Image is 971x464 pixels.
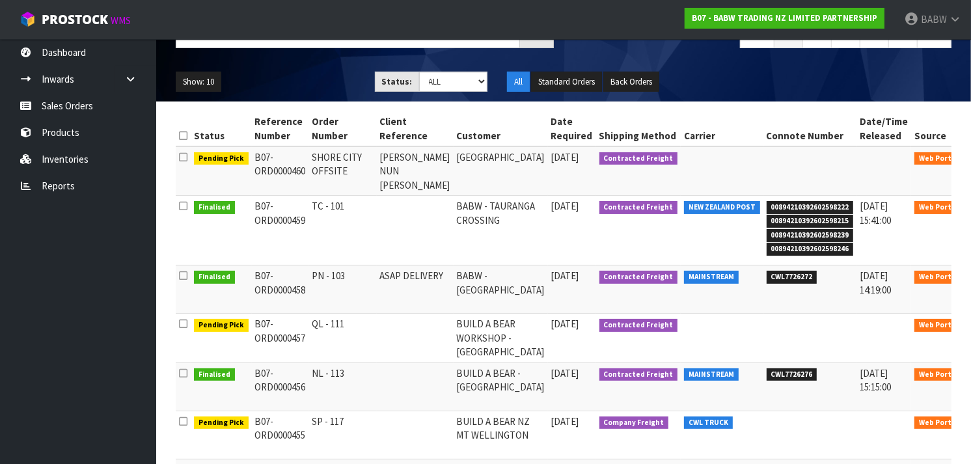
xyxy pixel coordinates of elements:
[860,200,891,226] span: [DATE] 15:41:00
[252,266,309,314] td: B07-ORD0000458
[252,111,309,146] th: Reference Number
[176,72,221,92] button: Show: 10
[599,201,678,214] span: Contracted Freight
[684,201,760,214] span: NEW ZEALAND POST
[551,151,579,163] span: [DATE]
[599,416,669,430] span: Company Freight
[454,266,548,314] td: BABW - [GEOGRAPHIC_DATA]
[599,152,678,165] span: Contracted Freight
[111,14,131,27] small: WMS
[382,76,413,87] strong: Status:
[454,196,548,266] td: BABW - TAURANGA CROSSING
[309,196,377,266] td: TC - 101
[252,314,309,362] td: B07-ORD0000457
[252,196,309,266] td: B07-ORD0000459
[921,13,947,25] span: BABW
[377,266,454,314] td: ASAP DELIVERY
[309,146,377,196] td: SHORE CITY OFFSITE
[551,269,579,282] span: [DATE]
[603,72,659,92] button: Back Orders
[599,319,678,332] span: Contracted Freight
[767,229,854,242] span: 00894210392602598239
[914,152,963,165] span: Web Portal
[309,362,377,411] td: NL - 113
[914,201,963,214] span: Web Portal
[20,11,36,27] img: cube-alt.png
[309,111,377,146] th: Order Number
[194,271,235,284] span: Finalised
[194,152,249,165] span: Pending Pick
[531,72,602,92] button: Standard Orders
[681,111,763,146] th: Carrier
[692,12,877,23] strong: B07 - BABW TRADING NZ LIMITED PARTNERSHIP
[914,416,963,430] span: Web Portal
[763,111,857,146] th: Connote Number
[914,368,963,381] span: Web Portal
[860,367,891,393] span: [DATE] 15:15:00
[767,271,817,284] span: CWL7726272
[252,146,309,196] td: B07-ORD0000460
[454,111,548,146] th: Customer
[454,146,548,196] td: [GEOGRAPHIC_DATA]
[551,415,579,428] span: [DATE]
[599,271,678,284] span: Contracted Freight
[767,215,854,228] span: 00894210392602598215
[42,11,108,28] span: ProStock
[684,416,733,430] span: CWL TRUCK
[309,411,377,459] td: SP - 117
[309,266,377,314] td: PN - 103
[911,111,966,146] th: Source
[454,362,548,411] td: BUILD A BEAR - [GEOGRAPHIC_DATA]
[914,271,963,284] span: Web Portal
[551,200,579,212] span: [DATE]
[194,201,235,214] span: Finalised
[252,411,309,459] td: B07-ORD0000455
[194,416,249,430] span: Pending Pick
[551,367,579,379] span: [DATE]
[767,368,817,381] span: CWL7726276
[194,368,235,381] span: Finalised
[454,314,548,362] td: BUILD A BEAR WORKSHOP - [GEOGRAPHIC_DATA]
[596,111,681,146] th: Shipping Method
[914,319,963,332] span: Web Portal
[194,319,249,332] span: Pending Pick
[507,72,530,92] button: All
[191,111,252,146] th: Status
[860,269,891,295] span: [DATE] 14:19:00
[684,271,739,284] span: MAINSTREAM
[377,146,454,196] td: [PERSON_NAME] NUN [PERSON_NAME]
[684,368,739,381] span: MAINSTREAM
[454,411,548,459] td: BUILD A BEAR NZ MT WELLINGTON
[377,111,454,146] th: Client Reference
[309,314,377,362] td: QL - 111
[767,243,854,256] span: 00894210392602598246
[599,368,678,381] span: Contracted Freight
[856,111,911,146] th: Date/Time Released
[767,201,854,214] span: 00894210392602598222
[548,111,596,146] th: Date Required
[252,362,309,411] td: B07-ORD0000456
[551,318,579,330] span: [DATE]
